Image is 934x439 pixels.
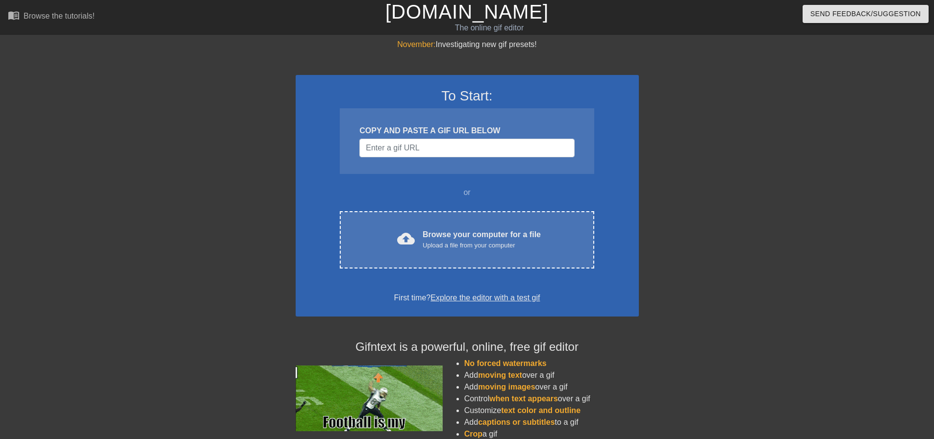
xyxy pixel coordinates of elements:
div: COPY AND PASTE A GIF URL BELOW [359,125,574,137]
div: The online gif editor [316,22,662,34]
span: moving text [478,371,522,379]
div: Browse your computer for a file [423,229,541,250]
span: Crop [464,430,482,438]
li: Customize [464,405,639,416]
a: Explore the editor with a test gif [430,293,540,302]
span: moving images [478,383,535,391]
li: Add over a gif [464,381,639,393]
span: text color and outline [501,406,581,415]
li: Add to a gif [464,416,639,428]
div: or [321,187,613,198]
div: Browse the tutorials! [24,12,95,20]
span: No forced watermarks [464,359,547,367]
div: Investigating new gif presets! [296,39,639,50]
a: Browse the tutorials! [8,9,95,24]
li: Add over a gif [464,369,639,381]
span: captions or subtitles [478,418,555,426]
h4: Gifntext is a powerful, online, free gif editor [296,340,639,354]
div: First time? [308,292,626,304]
div: Upload a file from your computer [423,241,541,250]
span: cloud_upload [397,230,415,247]
span: menu_book [8,9,20,21]
input: Username [359,139,574,157]
a: [DOMAIN_NAME] [385,1,549,23]
span: November: [397,40,435,49]
h3: To Start: [308,88,626,104]
button: Send Feedback/Suggestion [803,5,929,23]
span: when text appears [489,394,558,403]
img: football_small.gif [296,366,443,431]
li: Control over a gif [464,393,639,405]
span: Send Feedback/Suggestion [810,8,921,20]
